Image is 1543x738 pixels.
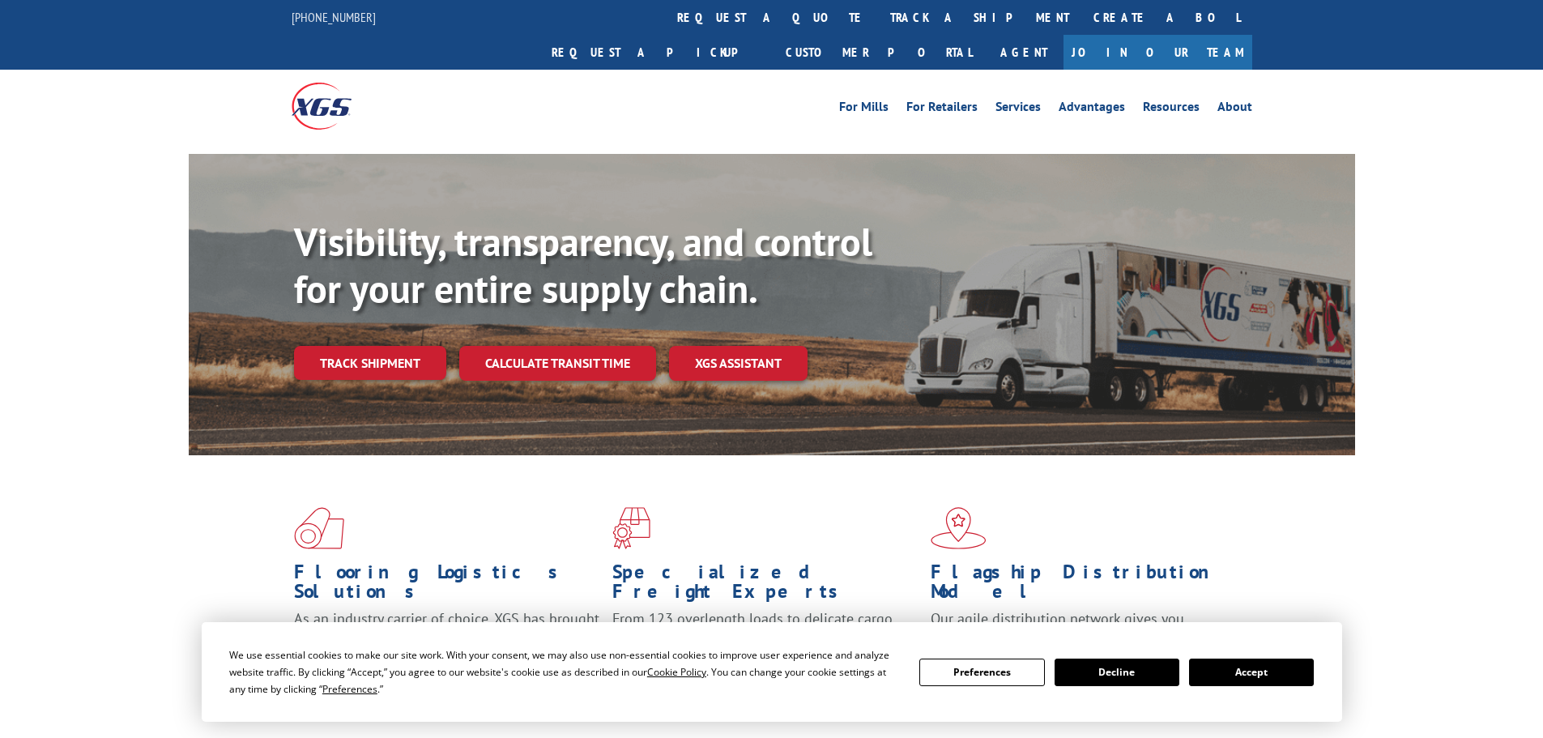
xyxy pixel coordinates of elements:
[539,35,774,70] a: Request a pickup
[1189,659,1314,686] button: Accept
[292,9,376,25] a: [PHONE_NUMBER]
[669,346,808,381] a: XGS ASSISTANT
[294,562,600,609] h1: Flooring Logistics Solutions
[906,100,978,118] a: For Retailers
[612,609,919,681] p: From 123 overlength loads to delicate cargo, our experienced staff knows the best way to move you...
[647,665,706,679] span: Cookie Policy
[202,622,1342,722] div: Cookie Consent Prompt
[459,346,656,381] a: Calculate transit time
[995,100,1041,118] a: Services
[294,609,599,667] span: As an industry carrier of choice, XGS has brought innovation and dedication to flooring logistics...
[839,100,889,118] a: For Mills
[294,346,446,380] a: Track shipment
[294,216,872,314] b: Visibility, transparency, and control for your entire supply chain.
[1143,100,1200,118] a: Resources
[931,562,1237,609] h1: Flagship Distribution Model
[1059,100,1125,118] a: Advantages
[1217,100,1252,118] a: About
[774,35,984,70] a: Customer Portal
[984,35,1063,70] a: Agent
[612,562,919,609] h1: Specialized Freight Experts
[322,682,377,696] span: Preferences
[931,609,1229,647] span: Our agile distribution network gives you nationwide inventory management on demand.
[612,507,650,549] img: xgs-icon-focused-on-flooring-red
[919,659,1044,686] button: Preferences
[1055,659,1179,686] button: Decline
[229,646,900,697] div: We use essential cookies to make our site work. With your consent, we may also use non-essential ...
[294,507,344,549] img: xgs-icon-total-supply-chain-intelligence-red
[931,507,987,549] img: xgs-icon-flagship-distribution-model-red
[1063,35,1252,70] a: Join Our Team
